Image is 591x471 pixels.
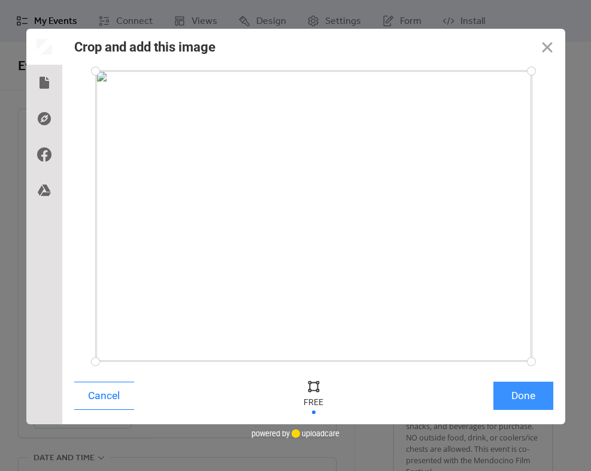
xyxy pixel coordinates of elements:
a: uploadcare [290,429,340,438]
button: Close [529,29,565,65]
div: Facebook [26,137,62,173]
button: Cancel [74,382,134,410]
div: Local Files [26,65,62,101]
div: Direct Link [26,101,62,137]
div: Google Drive [26,173,62,209]
button: Done [493,382,553,410]
div: powered by [251,424,340,442]
div: Preview [26,29,62,65]
div: Crop and add this image [74,40,216,55]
